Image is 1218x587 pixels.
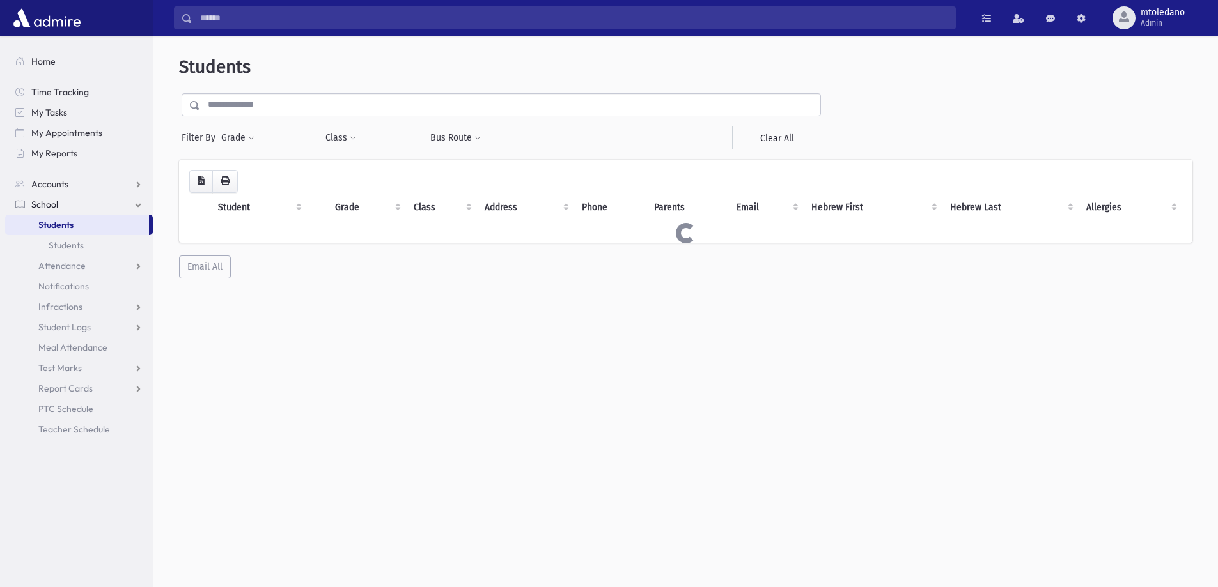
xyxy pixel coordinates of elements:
[38,301,82,312] span: Infractions
[179,56,251,77] span: Students
[804,193,942,222] th: Hebrew First
[325,126,357,149] button: Class
[5,215,149,235] a: Students
[5,419,153,439] a: Teacher Schedule
[31,86,89,98] span: Time Tracking
[38,260,86,271] span: Attendance
[192,6,955,29] input: Search
[31,148,77,159] span: My Reports
[1141,8,1185,18] span: mtoledano
[5,235,153,255] a: Students
[5,358,153,378] a: Test Marks
[729,193,804,222] th: Email
[31,56,56,67] span: Home
[5,399,153,419] a: PTC Schedule
[221,126,255,149] button: Grade
[732,126,821,149] a: Clear All
[38,403,93,415] span: PTC Schedule
[210,193,307,222] th: Student
[430,126,481,149] button: Bus Route
[1079,193,1182,222] th: Allergies
[5,337,153,358] a: Meal Attendance
[5,194,153,215] a: School
[942,193,1079,222] th: Hebrew Last
[31,107,67,118] span: My Tasks
[38,321,91,333] span: Student Logs
[5,51,153,72] a: Home
[5,276,153,296] a: Notifications
[38,342,107,353] span: Meal Attendance
[182,131,221,144] span: Filter By
[212,170,238,193] button: Print
[38,383,93,394] span: Report Cards
[5,255,153,276] a: Attendance
[38,362,82,374] span: Test Marks
[5,82,153,102] a: Time Tracking
[5,123,153,143] a: My Appointments
[574,193,646,222] th: Phone
[5,296,153,317] a: Infractions
[5,317,153,337] a: Student Logs
[5,174,153,194] a: Accounts
[31,199,58,210] span: School
[5,378,153,399] a: Report Cards
[31,127,102,139] span: My Appointments
[327,193,405,222] th: Grade
[38,423,110,435] span: Teacher Schedule
[179,255,231,278] button: Email All
[477,193,574,222] th: Address
[31,178,68,190] span: Accounts
[646,193,729,222] th: Parents
[5,102,153,123] a: My Tasks
[5,143,153,164] a: My Reports
[38,280,89,292] span: Notifications
[189,170,213,193] button: CSV
[38,219,74,231] span: Students
[406,193,478,222] th: Class
[10,5,84,31] img: AdmirePro
[1141,18,1185,28] span: Admin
